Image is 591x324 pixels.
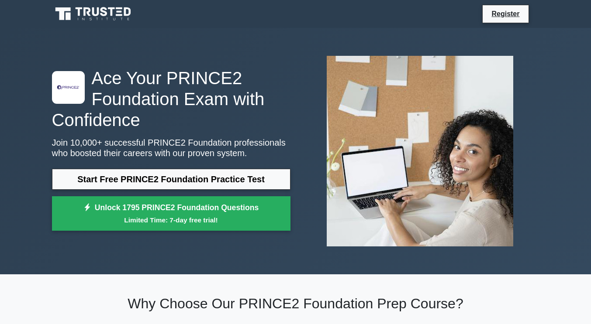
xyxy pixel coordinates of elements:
a: Register [486,8,525,19]
small: Limited Time: 7-day free trial! [63,215,280,225]
a: Unlock 1795 PRINCE2 Foundation QuestionsLimited Time: 7-day free trial! [52,196,290,231]
p: Join 10,000+ successful PRINCE2 Foundation professionals who boosted their careers with our prove... [52,137,290,158]
h2: Why Choose Our PRINCE2 Foundation Prep Course? [52,295,539,312]
a: Start Free PRINCE2 Foundation Practice Test [52,169,290,190]
h1: Ace Your PRINCE2 Foundation Exam with Confidence [52,68,290,130]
